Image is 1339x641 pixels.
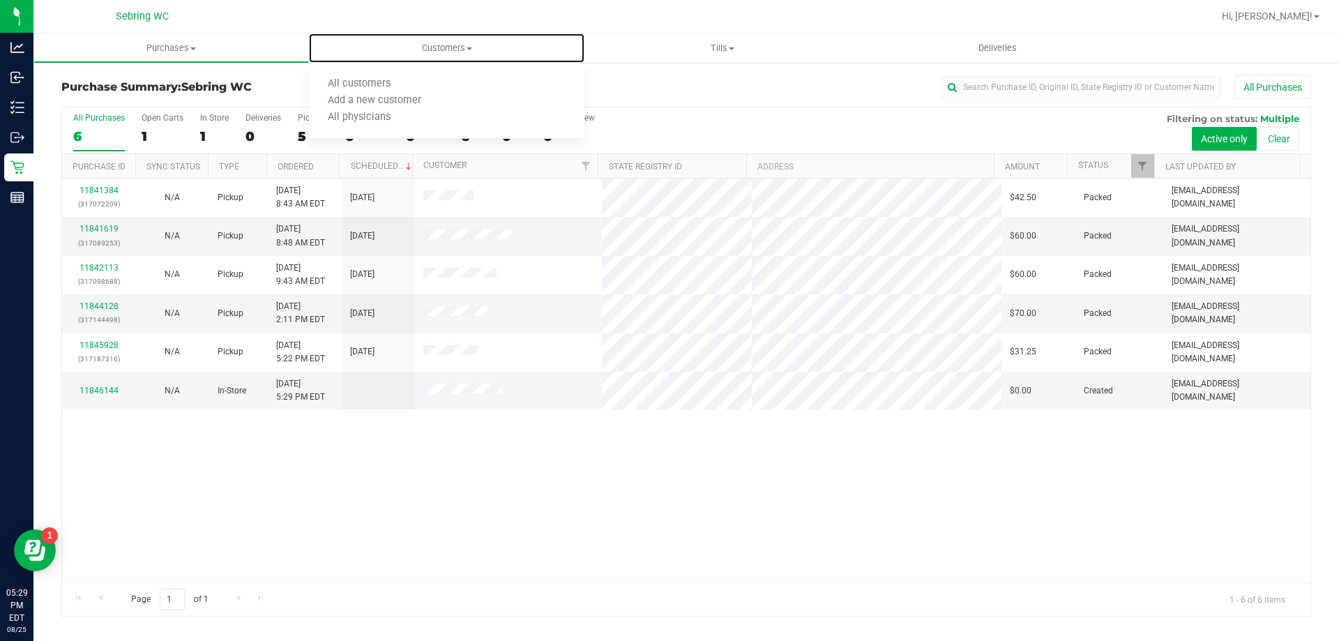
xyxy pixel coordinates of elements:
span: All customers [309,78,409,90]
button: N/A [165,268,180,281]
p: (317098688) [70,275,127,288]
a: Tills [584,33,860,63]
span: Sebring WC [116,10,169,22]
div: 6 [73,128,125,144]
a: 11842113 [80,263,119,273]
inline-svg: Analytics [10,40,24,54]
span: Not Applicable [165,386,180,395]
a: State Registry ID [609,162,682,172]
span: [EMAIL_ADDRESS][DOMAIN_NAME] [1172,184,1302,211]
span: $60.00 [1010,229,1036,243]
span: Page of 1 [119,589,220,610]
button: N/A [165,191,180,204]
span: [EMAIL_ADDRESS][DOMAIN_NAME] [1172,377,1302,404]
h3: Purchase Summary: [61,81,478,93]
span: [DATE] 2:11 PM EDT [276,300,325,326]
a: Amount [1005,162,1040,172]
p: (317089253) [70,236,127,250]
div: 1 [142,128,183,144]
p: (317187316) [70,352,127,365]
span: Add a new customer [309,95,440,107]
inline-svg: Retail [10,160,24,174]
div: PickUps [298,113,328,123]
p: 05:29 PM EDT [6,587,27,624]
span: [EMAIL_ADDRESS][DOMAIN_NAME] [1172,339,1302,365]
inline-svg: Outbound [10,130,24,144]
span: $70.00 [1010,307,1036,320]
span: Deliveries [960,42,1036,54]
span: [DATE] [350,268,375,281]
p: (317072209) [70,197,127,211]
div: 1 [200,128,229,144]
div: All Purchases [73,113,125,123]
button: Clear [1259,127,1299,151]
a: Last Updated By [1165,162,1236,172]
button: N/A [165,229,180,243]
button: N/A [165,307,180,320]
span: Not Applicable [165,347,180,356]
button: N/A [165,345,180,359]
span: Not Applicable [165,308,180,318]
span: [EMAIL_ADDRESS][DOMAIN_NAME] [1172,223,1302,249]
div: In Store [200,113,229,123]
div: Deliveries [245,113,281,123]
p: (317144498) [70,313,127,326]
div: 5 [298,128,328,144]
span: Pickup [218,268,243,281]
span: Hi, [PERSON_NAME]! [1222,10,1312,22]
span: Not Applicable [165,193,180,202]
span: [DATE] [350,307,375,320]
span: [DATE] 9:43 AM EDT [276,262,325,288]
inline-svg: Reports [10,190,24,204]
a: Filter [1131,154,1154,178]
inline-svg: Inbound [10,70,24,84]
span: [DATE] 8:43 AM EDT [276,184,325,211]
div: 0 [245,128,281,144]
iframe: Resource center [14,529,56,571]
a: Filter [575,154,598,178]
a: Sync Status [146,162,200,172]
span: Packed [1084,229,1112,243]
span: [EMAIL_ADDRESS][DOMAIN_NAME] [1172,262,1302,288]
span: All physicians [309,112,409,123]
button: Active only [1192,127,1257,151]
span: [DATE] 5:22 PM EDT [276,339,325,365]
span: [EMAIL_ADDRESS][DOMAIN_NAME] [1172,300,1302,326]
span: [DATE] [350,191,375,204]
a: Purchases [33,33,309,63]
span: Packed [1084,191,1112,204]
span: Packed [1084,307,1112,320]
span: [DATE] [350,229,375,243]
input: Search Purchase ID, Original ID, State Registry ID or Customer Name... [941,77,1220,98]
span: Tills [585,42,859,54]
a: Customer [423,160,467,170]
input: 1 [160,589,185,610]
span: Pickup [218,345,243,359]
span: Created [1084,384,1113,398]
inline-svg: Inventory [10,100,24,114]
button: All Purchases [1234,75,1311,99]
span: Not Applicable [165,269,180,279]
span: [DATE] 8:48 AM EDT [276,223,325,249]
a: Status [1078,160,1108,170]
span: 1 - 6 of 6 items [1218,589,1296,610]
a: 11841384 [80,186,119,195]
span: In-Store [218,384,246,398]
a: 11846144 [80,386,119,395]
span: $60.00 [1010,268,1036,281]
div: Open Carts [142,113,183,123]
span: Packed [1084,268,1112,281]
span: Not Applicable [165,231,180,241]
iframe: Resource center unread badge [41,527,58,544]
a: Purchase ID [73,162,126,172]
span: Filtering on status: [1167,113,1257,124]
span: Sebring WC [181,80,252,93]
span: [DATE] [350,345,375,359]
span: Customers [309,42,584,54]
span: [DATE] 5:29 PM EDT [276,377,325,404]
a: Deliveries [860,33,1135,63]
a: Scheduled [351,161,414,171]
th: Address [746,154,994,179]
span: Pickup [218,191,243,204]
